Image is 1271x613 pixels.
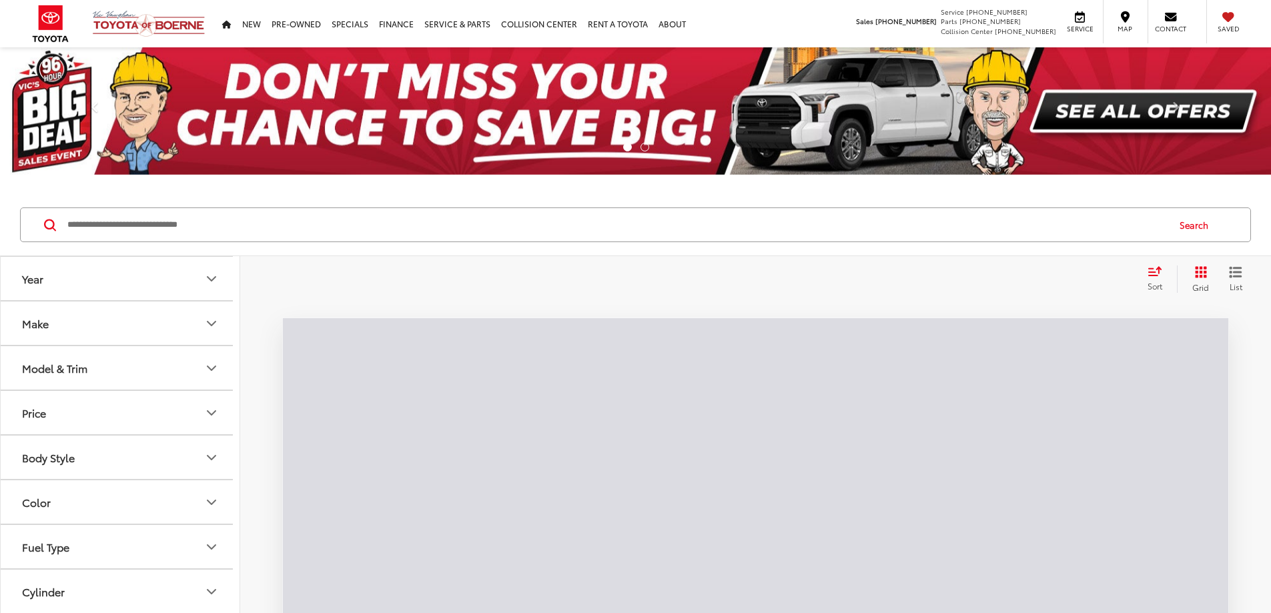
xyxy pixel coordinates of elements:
[203,494,220,510] div: Color
[941,7,964,17] span: Service
[203,360,220,376] div: Model & Trim
[203,271,220,287] div: Year
[203,316,220,332] div: Make
[203,539,220,555] div: Fuel Type
[1177,265,1219,292] button: Grid View
[1,436,241,479] button: Body StyleBody Style
[875,16,937,26] span: [PHONE_NUMBER]
[1,525,241,568] button: Fuel TypeFuel Type
[995,26,1056,36] span: [PHONE_NUMBER]
[1,480,241,524] button: ColorColor
[66,209,1167,241] input: Search by Make, Model, or Keyword
[1192,281,1209,293] span: Grid
[22,317,49,330] div: Make
[1,301,241,345] button: MakeMake
[1,391,241,434] button: PricePrice
[1,257,241,300] button: YearYear
[22,496,51,508] div: Color
[1229,281,1242,292] span: List
[1214,24,1243,33] span: Saved
[203,405,220,421] div: Price
[203,584,220,600] div: Cylinder
[22,406,46,419] div: Price
[1148,280,1162,291] span: Sort
[941,26,993,36] span: Collision Center
[22,272,43,285] div: Year
[22,451,75,464] div: Body Style
[1,570,241,613] button: CylinderCylinder
[22,585,65,598] div: Cylinder
[203,450,220,466] div: Body Style
[1065,24,1095,33] span: Service
[92,10,205,37] img: Vic Vaughan Toyota of Boerne
[1167,208,1228,241] button: Search
[966,7,1027,17] span: [PHONE_NUMBER]
[941,16,957,26] span: Parts
[1141,265,1177,292] button: Select sort value
[1110,24,1140,33] span: Map
[1,346,241,390] button: Model & TrimModel & Trim
[959,16,1021,26] span: [PHONE_NUMBER]
[1155,24,1186,33] span: Contact
[22,540,69,553] div: Fuel Type
[856,16,873,26] span: Sales
[1219,265,1252,292] button: List View
[22,362,87,374] div: Model & Trim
